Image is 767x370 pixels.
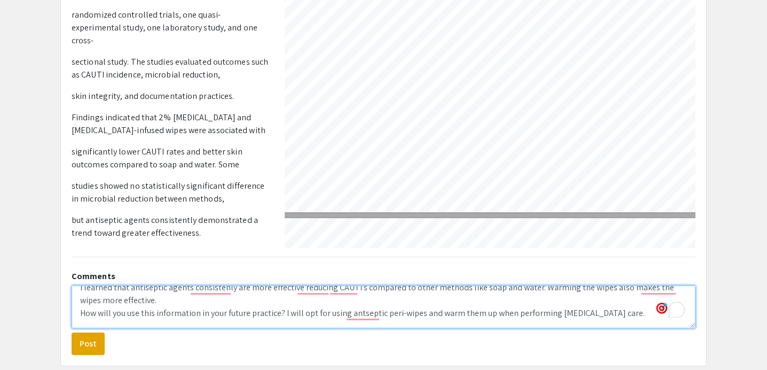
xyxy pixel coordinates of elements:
[72,180,269,205] p: studies showed no statistically significant difference in microbial reduction between methods,
[72,56,269,81] p: sectional study. The studies evaluated outcomes such as CAUTI incidence, microbial reduction,
[72,90,269,103] p: skin integrity, and documentation practices.
[72,214,269,240] p: but antiseptic agents consistently demonstrated a trend toward greater effectiveness.
[8,322,45,362] iframe: Chat
[72,286,695,328] textarea: To enrich screen reader interactions, please activate Accessibility in Grammarly extension settings
[72,333,105,355] button: Post
[72,145,269,171] p: significantly lower CAUTI rates and better skin outcomes compared to soap and water. Some
[72,9,269,47] p: randomized controlled trials, one quasi-experimental study, one laboratory study, and one cross-
[72,111,269,137] p: Findings indicated that 2% [MEDICAL_DATA] and [MEDICAL_DATA]-infused wipes were associated with
[72,271,695,281] h2: Comments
